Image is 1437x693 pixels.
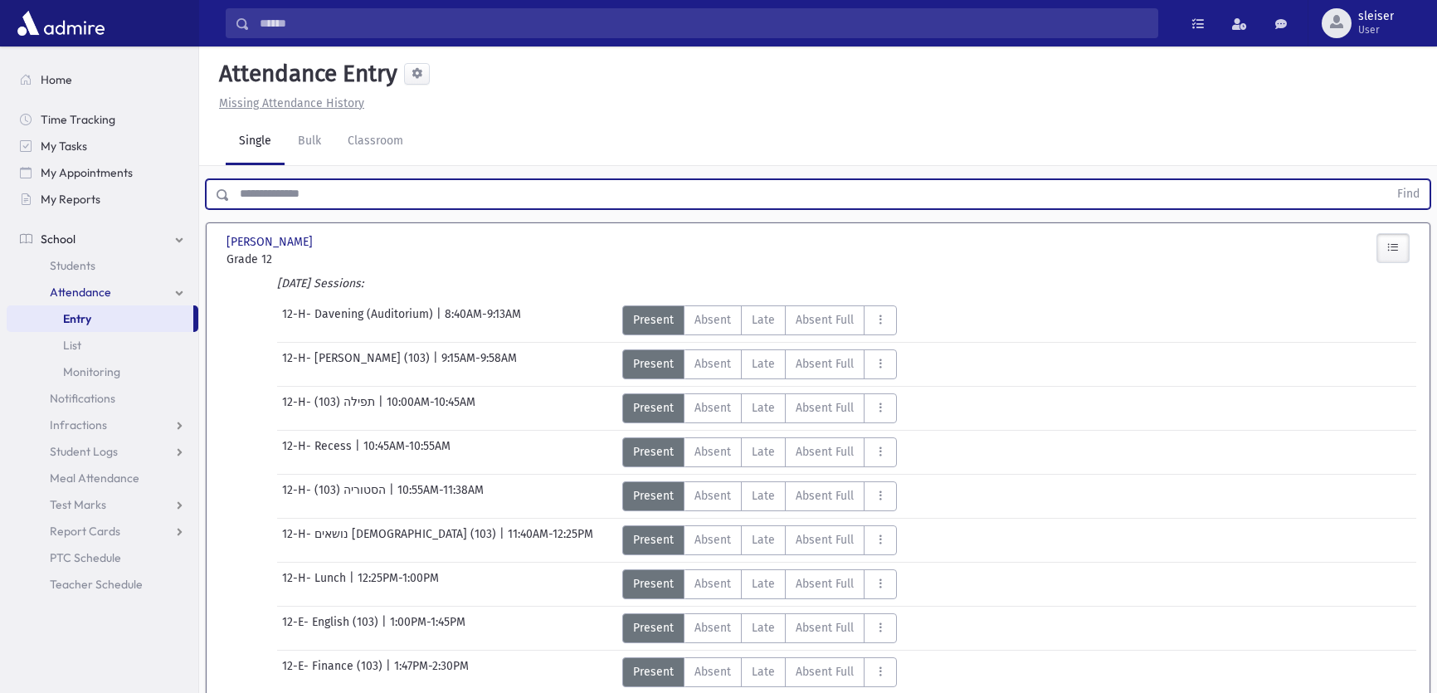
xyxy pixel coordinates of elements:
span: 1:00PM-1:45PM [390,613,465,643]
div: AttTypes [622,525,897,555]
span: Present [633,443,674,461]
span: List [63,338,81,353]
span: Notifications [50,391,115,406]
a: Test Marks [7,491,198,518]
span: 9:15AM-9:58AM [441,349,517,379]
div: AttTypes [622,613,897,643]
div: AttTypes [622,437,897,467]
span: | [355,437,363,467]
a: Entry [7,305,193,332]
a: Missing Attendance History [212,96,364,110]
span: Present [633,619,674,637]
a: Teacher Schedule [7,571,198,598]
span: User [1358,23,1394,37]
span: | [382,613,390,643]
a: Infractions [7,412,198,438]
span: My Reports [41,192,100,207]
span: Present [633,311,674,329]
span: [PERSON_NAME] [227,233,316,251]
span: Test Marks [50,497,106,512]
span: Present [633,355,674,373]
span: Report Cards [50,524,120,539]
button: Find [1387,180,1430,208]
img: AdmirePro [13,7,109,40]
span: 12-E- English (103) [282,613,382,643]
span: 11:40AM-12:25PM [508,525,593,555]
span: Meal Attendance [50,471,139,486]
span: | [499,525,508,555]
span: Present [633,663,674,681]
a: School [7,226,198,252]
span: Absent Full [796,575,854,593]
span: sleiser [1358,10,1394,23]
span: | [436,305,445,335]
a: PTC Schedule [7,544,198,571]
span: Absent [694,443,731,461]
span: Student Logs [50,444,118,459]
span: Students [50,258,95,273]
span: Late [752,575,775,593]
span: Absent Full [796,311,854,329]
span: Late [752,619,775,637]
span: 10:55AM-11:38AM [397,481,484,511]
div: AttTypes [622,657,897,687]
span: 1:47PM-2:30PM [394,657,469,687]
a: My Appointments [7,159,198,186]
span: 12-H- Lunch [282,569,349,599]
a: Classroom [334,119,416,165]
a: Monitoring [7,359,198,385]
span: Monitoring [63,364,120,379]
span: | [433,349,441,379]
span: Present [633,575,674,593]
a: Time Tracking [7,106,198,133]
span: Absent [694,663,731,681]
span: 10:45AM-10:55AM [363,437,451,467]
h5: Attendance Entry [212,60,397,88]
span: 12-H- Davening (Auditorium) [282,305,436,335]
div: AttTypes [622,349,897,379]
input: Search [250,8,1157,38]
span: Absent Full [796,531,854,549]
a: Students [7,252,198,279]
a: Meal Attendance [7,465,198,491]
i: [DATE] Sessions: [277,276,363,290]
a: Notifications [7,385,198,412]
span: Absent [694,487,731,505]
div: AttTypes [622,481,897,511]
span: 10:00AM-10:45AM [387,393,475,423]
span: Late [752,311,775,329]
span: 8:40AM-9:13AM [445,305,521,335]
span: 12-H- נושאים [DEMOGRAPHIC_DATA] (103) [282,525,499,555]
span: Absent Full [796,443,854,461]
span: Absent [694,355,731,373]
span: 12-H- Recess [282,437,355,467]
a: Student Logs [7,438,198,465]
span: 12-H- [PERSON_NAME] (103) [282,349,433,379]
a: Report Cards [7,518,198,544]
div: AttTypes [622,393,897,423]
a: My Tasks [7,133,198,159]
span: Late [752,487,775,505]
span: Present [633,399,674,417]
span: Home [41,72,72,87]
span: Absent Full [796,619,854,637]
a: Home [7,66,198,93]
span: 12-H- הסטוריה (103) [282,481,389,511]
span: Absent Full [796,399,854,417]
a: List [7,332,198,359]
span: Entry [63,311,91,326]
span: Time Tracking [41,112,115,127]
span: Late [752,531,775,549]
span: | [389,481,397,511]
span: 12:25PM-1:00PM [358,569,439,599]
span: School [41,232,76,246]
span: 12-E- Finance (103) [282,657,386,687]
span: Absent [694,399,731,417]
span: Infractions [50,417,107,432]
a: My Reports [7,186,198,212]
span: Late [752,355,775,373]
span: Absent [694,575,731,593]
div: AttTypes [622,569,897,599]
span: Absent [694,531,731,549]
u: Missing Attendance History [219,96,364,110]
